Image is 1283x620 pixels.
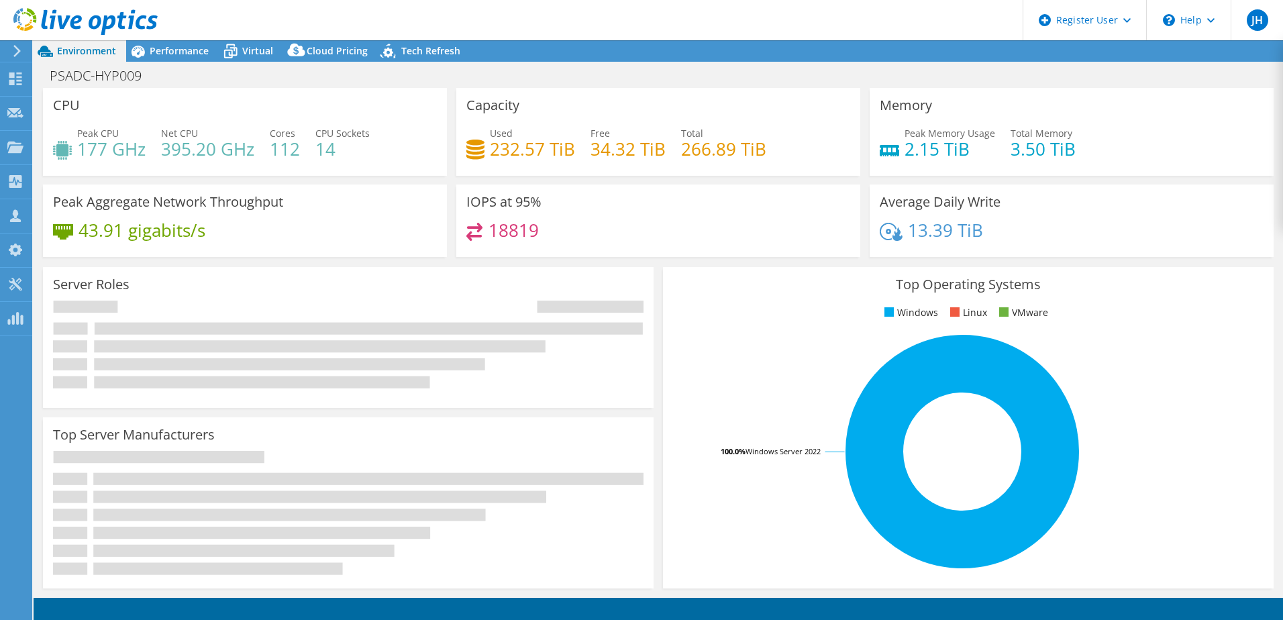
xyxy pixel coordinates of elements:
[77,142,146,156] h4: 177 GHz
[908,223,983,238] h4: 13.39 TiB
[880,98,932,113] h3: Memory
[53,195,283,209] h3: Peak Aggregate Network Throughput
[905,142,995,156] h4: 2.15 TiB
[673,277,1264,292] h3: Top Operating Systems
[905,127,995,140] span: Peak Memory Usage
[591,142,666,156] h4: 34.32 TiB
[947,305,987,320] li: Linux
[161,127,198,140] span: Net CPU
[591,127,610,140] span: Free
[466,98,519,113] h3: Capacity
[681,127,703,140] span: Total
[881,305,938,320] li: Windows
[401,44,460,57] span: Tech Refresh
[53,277,130,292] h3: Server Roles
[1163,14,1175,26] svg: \n
[161,142,254,156] h4: 395.20 GHz
[270,127,295,140] span: Cores
[681,142,766,156] h4: 266.89 TiB
[490,142,575,156] h4: 232.57 TiB
[44,68,162,83] h1: PSADC-HYP009
[996,305,1048,320] li: VMware
[53,427,215,442] h3: Top Server Manufacturers
[746,446,821,456] tspan: Windows Server 2022
[150,44,209,57] span: Performance
[1247,9,1268,31] span: JH
[270,142,300,156] h4: 112
[307,44,368,57] span: Cloud Pricing
[721,446,746,456] tspan: 100.0%
[880,195,1000,209] h3: Average Daily Write
[315,127,370,140] span: CPU Sockets
[315,142,370,156] h4: 14
[57,44,116,57] span: Environment
[490,127,513,140] span: Used
[466,195,542,209] h3: IOPS at 95%
[79,223,205,238] h4: 43.91 gigabits/s
[242,44,273,57] span: Virtual
[489,223,539,238] h4: 18819
[53,98,80,113] h3: CPU
[1011,127,1072,140] span: Total Memory
[77,127,119,140] span: Peak CPU
[1011,142,1076,156] h4: 3.50 TiB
